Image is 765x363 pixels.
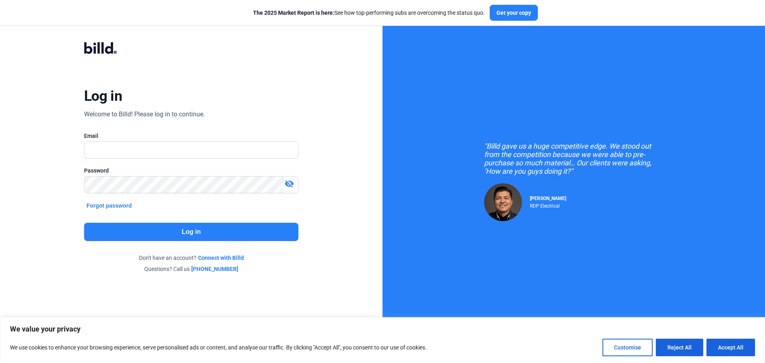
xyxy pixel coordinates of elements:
button: Reject All [656,339,703,356]
div: RDP Electrical [530,201,566,209]
div: "Billd gave us a huge competitive edge. We stood out from the competition because we were able to... [484,142,663,175]
span: [PERSON_NAME] [530,196,566,201]
button: Forgot password [84,201,134,210]
p: We value your privacy [10,324,755,334]
div: Email [84,132,298,140]
a: Connect with Billd [198,254,244,262]
button: Customise [602,339,653,356]
div: Don't have an account? [84,254,298,262]
span: The 2025 Market Report is here: [253,10,334,16]
button: Accept All [706,339,755,356]
p: We use cookies to enhance your browsing experience, serve personalised ads or content, and analys... [10,343,427,352]
div: Password [84,167,298,175]
button: Log in [84,223,298,241]
mat-icon: visibility_off [284,179,294,188]
div: See how top-performing subs are overcoming the status quo. [253,9,485,17]
button: Get your copy [490,5,538,21]
div: Log in [84,87,122,105]
a: [PHONE_NUMBER] [191,265,238,273]
div: Questions? Call us [84,265,298,273]
img: Raul Pacheco [484,183,522,221]
div: Welcome to Billd! Please log in to continue. [84,110,205,119]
